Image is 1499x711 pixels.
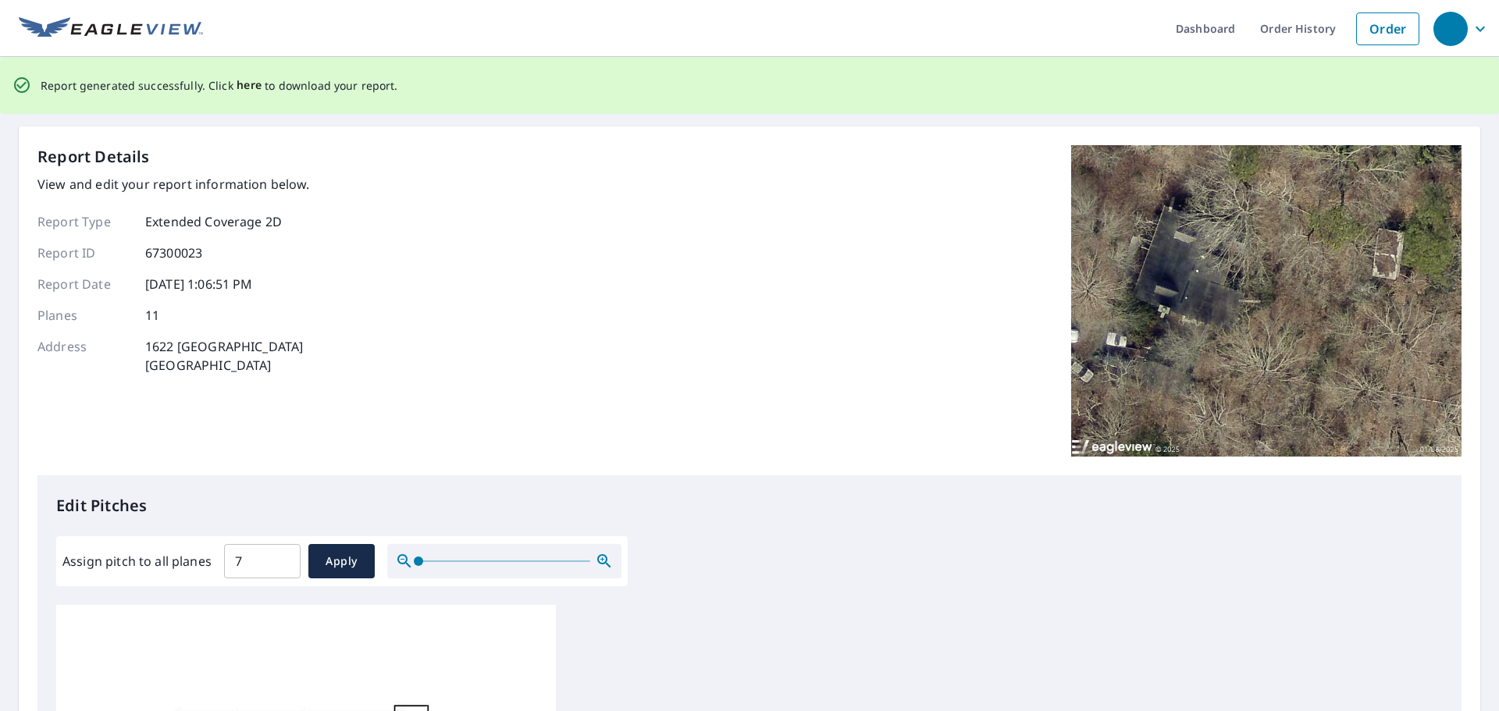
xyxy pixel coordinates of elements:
[145,275,253,293] p: [DATE] 1:06:51 PM
[37,175,310,194] p: View and edit your report information below.
[321,552,362,571] span: Apply
[1356,12,1419,45] a: Order
[37,212,131,231] p: Report Type
[145,212,282,231] p: Extended Coverage 2D
[37,244,131,262] p: Report ID
[1071,145,1462,457] img: Top image
[62,552,212,571] label: Assign pitch to all planes
[37,337,131,375] p: Address
[308,544,375,578] button: Apply
[237,76,262,95] button: here
[37,145,150,169] p: Report Details
[41,76,398,95] p: Report generated successfully. Click to download your report.
[145,306,159,325] p: 11
[37,275,131,293] p: Report Date
[56,494,1443,517] p: Edit Pitches
[145,244,202,262] p: 67300023
[145,337,303,375] p: 1622 [GEOGRAPHIC_DATA] [GEOGRAPHIC_DATA]
[224,539,301,583] input: 00.0
[19,17,203,41] img: EV Logo
[37,306,131,325] p: Planes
